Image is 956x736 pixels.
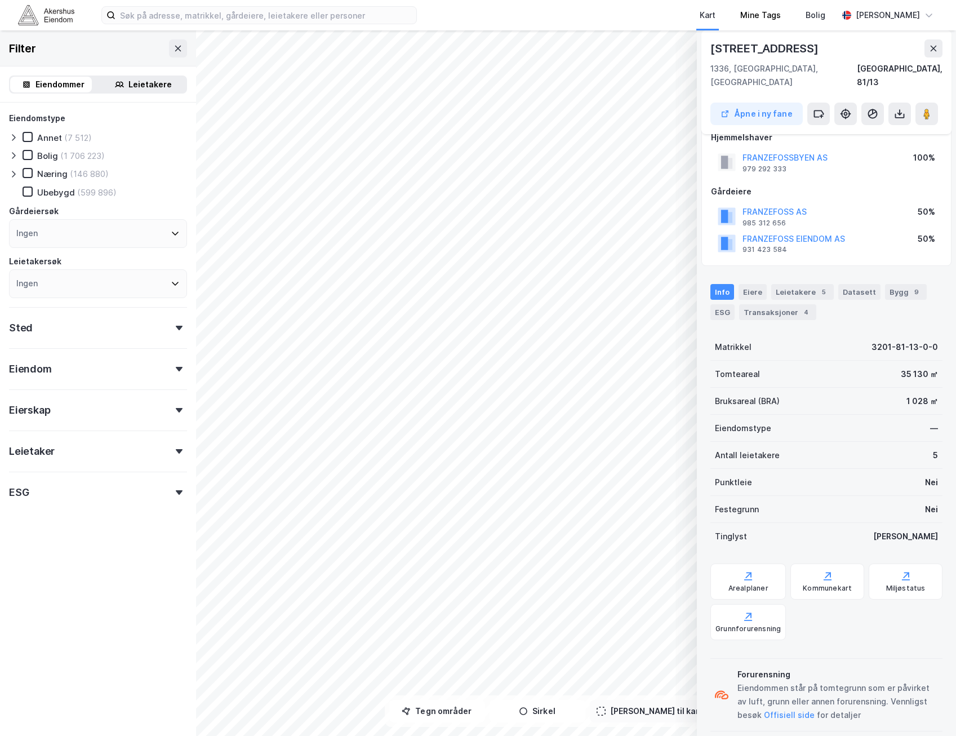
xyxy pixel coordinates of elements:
[9,486,29,499] div: ESG
[737,668,938,681] div: Forurensning
[18,5,74,25] img: akershus-eiendom-logo.9091f326c980b4bce74ccdd9f866810c.svg
[9,39,36,57] div: Filter
[9,112,65,125] div: Eiendomstype
[490,700,585,722] button: Sirkel
[885,284,927,300] div: Bygg
[9,255,61,268] div: Leietakersøk
[911,286,922,298] div: 9
[739,304,816,320] div: Transaksjoner
[918,232,935,246] div: 50%
[60,150,105,161] div: (1 706 223)
[70,169,109,179] div: (146 880)
[801,307,812,318] div: 4
[871,340,938,354] div: 3201-81-13-0-0
[710,103,803,125] button: Åpne i ny fane
[838,284,881,300] div: Datasett
[389,700,485,722] button: Tegn områder
[925,503,938,516] div: Nei
[906,394,938,408] div: 1 028 ㎡
[16,227,38,240] div: Ingen
[742,165,786,174] div: 979 292 333
[715,394,780,408] div: Bruksareal (BRA)
[610,704,730,718] div: [PERSON_NAME] til kartutsnitt
[925,476,938,489] div: Nei
[771,284,834,300] div: Leietakere
[737,681,938,722] div: Eiendommen står på tomtegrunn som er påvirket av luft, grunn eller annen forurensning. Vennligst ...
[9,321,33,335] div: Sted
[9,445,55,458] div: Leietaker
[9,404,50,417] div: Eierskap
[913,151,935,165] div: 100%
[16,277,38,290] div: Ingen
[37,132,62,143] div: Annet
[918,205,935,219] div: 50%
[856,8,920,22] div: [PERSON_NAME]
[742,219,786,228] div: 985 312 656
[742,245,787,254] div: 931 423 584
[9,362,52,376] div: Eiendom
[710,62,857,89] div: 1336, [GEOGRAPHIC_DATA], [GEOGRAPHIC_DATA]
[715,367,760,381] div: Tomteareal
[115,7,416,24] input: Søk på adresse, matrikkel, gårdeiere, leietakere eller personer
[715,624,781,633] div: Grunnforurensning
[128,78,172,91] div: Leietakere
[900,682,956,736] iframe: Chat Widget
[715,449,780,462] div: Antall leietakere
[35,78,85,91] div: Eiendommer
[77,187,117,198] div: (599 896)
[9,205,59,218] div: Gårdeiersøk
[740,8,781,22] div: Mine Tags
[715,476,752,489] div: Punktleie
[857,62,942,89] div: [GEOGRAPHIC_DATA], 81/13
[728,584,768,593] div: Arealplaner
[711,131,942,144] div: Hjemmelshaver
[901,367,938,381] div: 35 130 ㎡
[715,503,759,516] div: Festegrunn
[715,422,771,435] div: Eiendomstype
[710,39,821,57] div: [STREET_ADDRESS]
[739,284,767,300] div: Eiere
[37,169,68,179] div: Næring
[711,185,942,198] div: Gårdeiere
[64,132,92,143] div: (7 512)
[37,187,75,198] div: Ubebygd
[900,682,956,736] div: Kontrollprogram for chat
[933,449,938,462] div: 5
[710,284,734,300] div: Info
[37,150,58,161] div: Bolig
[715,340,752,354] div: Matrikkel
[886,584,926,593] div: Miljøstatus
[700,8,715,22] div: Kart
[803,584,852,593] div: Kommunekart
[873,530,938,543] div: [PERSON_NAME]
[930,422,938,435] div: —
[710,304,735,320] div: ESG
[818,286,829,298] div: 5
[715,530,747,543] div: Tinglyst
[806,8,825,22] div: Bolig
